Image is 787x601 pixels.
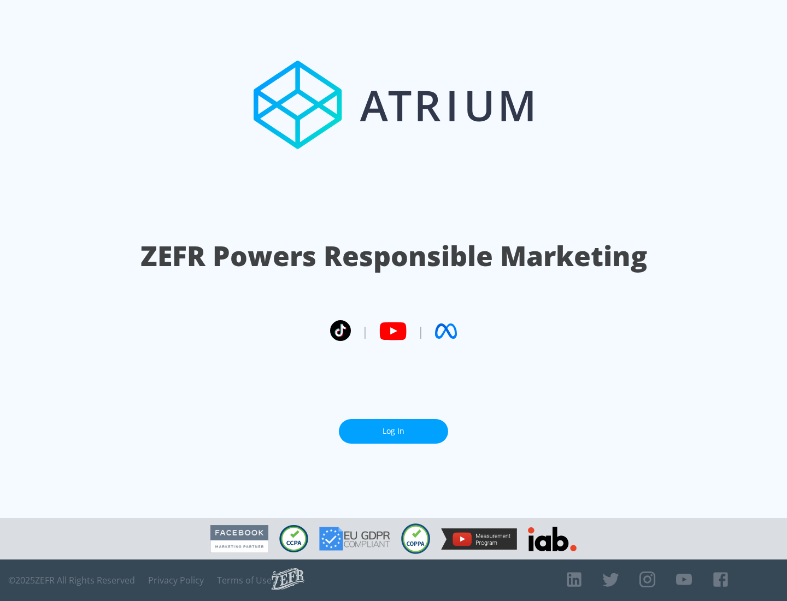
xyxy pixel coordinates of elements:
img: CCPA Compliant [279,525,308,552]
h1: ZEFR Powers Responsible Marketing [140,237,647,275]
span: | [418,323,424,339]
img: IAB [528,527,577,551]
a: Log In [339,419,448,444]
span: © 2025 ZEFR All Rights Reserved [8,575,135,586]
img: GDPR Compliant [319,527,390,551]
a: Privacy Policy [148,575,204,586]
img: YouTube Measurement Program [441,528,517,550]
span: | [362,323,368,339]
a: Terms of Use [217,575,272,586]
img: Facebook Marketing Partner [210,525,268,553]
img: COPPA Compliant [401,523,430,554]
